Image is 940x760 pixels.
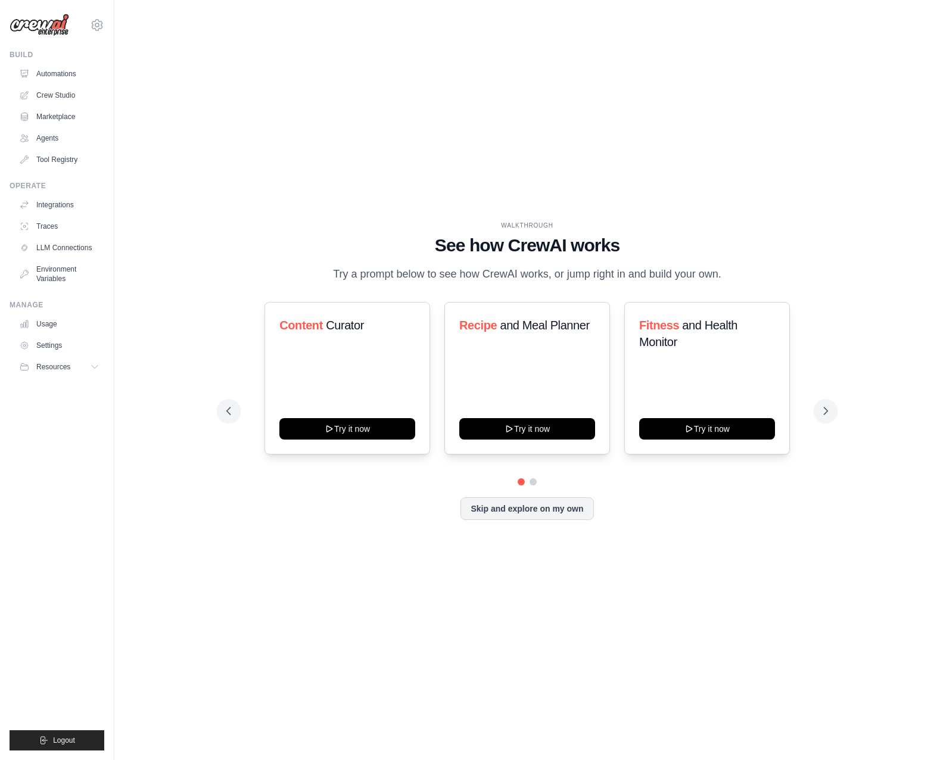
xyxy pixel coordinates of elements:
[279,418,415,440] button: Try it now
[639,319,679,332] span: Fitness
[36,362,70,372] span: Resources
[14,357,104,376] button: Resources
[226,235,828,256] h1: See how CrewAI works
[14,195,104,214] a: Integrations
[10,14,69,36] img: Logo
[14,238,104,257] a: LLM Connections
[10,50,104,60] div: Build
[279,319,323,332] span: Content
[14,217,104,236] a: Traces
[326,319,364,332] span: Curator
[14,107,104,126] a: Marketplace
[14,260,104,288] a: Environment Variables
[14,64,104,83] a: Automations
[226,221,828,230] div: WALKTHROUGH
[639,319,737,348] span: and Health Monitor
[10,181,104,191] div: Operate
[459,319,497,332] span: Recipe
[327,266,727,283] p: Try a prompt below to see how CrewAI works, or jump right in and build your own.
[14,336,104,355] a: Settings
[460,497,593,520] button: Skip and explore on my own
[10,300,104,310] div: Manage
[14,314,104,334] a: Usage
[14,129,104,148] a: Agents
[10,730,104,750] button: Logout
[459,418,595,440] button: Try it now
[14,150,104,169] a: Tool Registry
[14,86,104,105] a: Crew Studio
[53,736,75,745] span: Logout
[500,319,589,332] span: and Meal Planner
[639,418,775,440] button: Try it now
